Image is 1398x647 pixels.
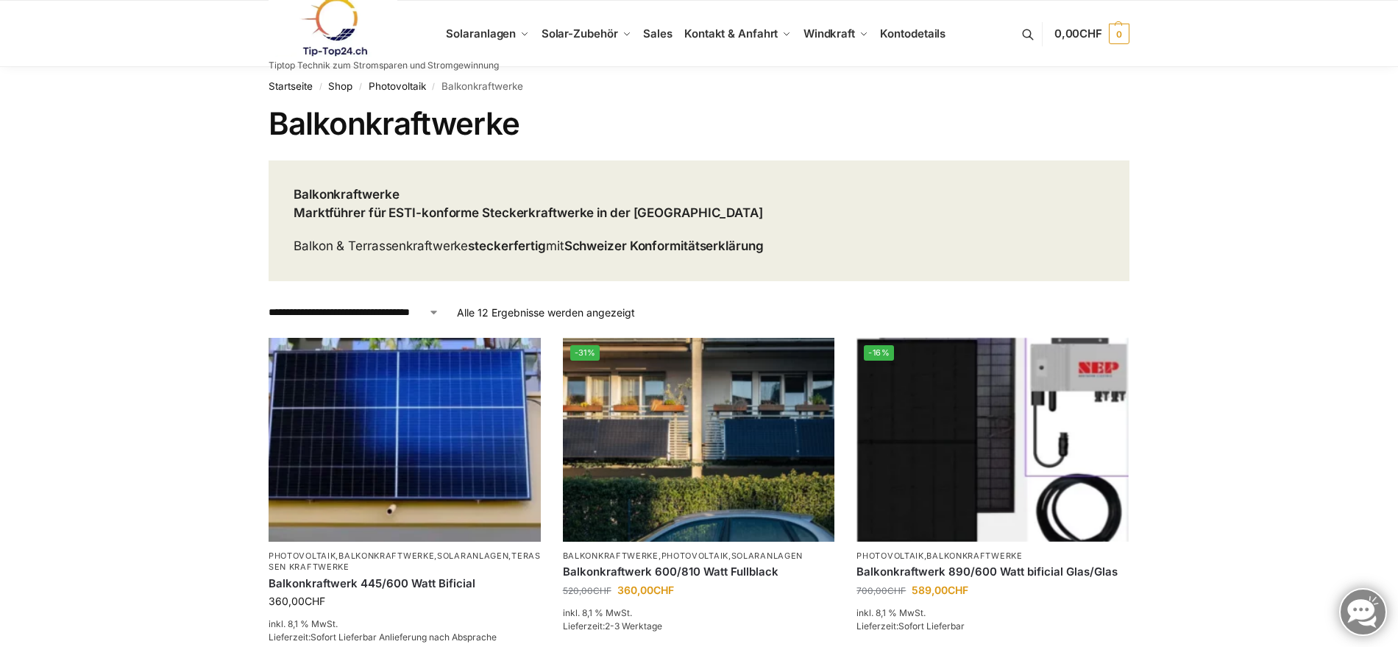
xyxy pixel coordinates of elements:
a: Photovoltaik [856,551,923,561]
a: Sales [637,1,678,67]
img: Solaranlage für den kleinen Balkon [269,338,541,542]
span: Sofort Lieferbar [898,621,965,632]
strong: Balkonkraftwerke [294,187,399,202]
a: Shop [328,80,352,92]
p: , , [563,551,835,562]
span: 0 [1109,24,1129,44]
p: , [856,551,1129,562]
img: Bificiales Hochleistungsmodul [856,338,1129,542]
span: 2-3 Werktage [605,621,662,632]
p: inkl. 8,1 % MwSt. [856,607,1129,620]
strong: Marktführer für ESTI-konforme Steckerkraftwerke in der [GEOGRAPHIC_DATA] [294,205,763,220]
span: / [313,81,328,93]
span: 0,00 [1054,26,1102,40]
p: , , , [269,551,541,573]
a: Photovoltaik [369,80,426,92]
a: Solar-Zubehör [536,1,637,67]
bdi: 520,00 [563,585,611,596]
a: Kontodetails [874,1,951,67]
img: 2 Balkonkraftwerke [563,338,835,542]
p: inkl. 8,1 % MwSt. [269,618,541,631]
a: Balkonkraftwerk 890/600 Watt bificial Glas/Glas [856,565,1129,579]
p: inkl. 8,1 % MwSt. [563,607,835,620]
a: Balkonkraftwerke [338,551,434,561]
span: CHF [948,584,968,596]
a: Terassen Kraftwerke [269,551,541,572]
a: Photovoltaik [269,551,336,561]
span: CHF [593,585,611,596]
span: Kontakt & Anfahrt [684,26,778,40]
a: Windkraft [798,1,875,67]
a: Balkonkraftwerke [563,551,659,561]
a: 0,00CHF 0 [1054,12,1129,56]
a: -31%2 Balkonkraftwerke [563,338,835,542]
p: Tiptop Technik zum Stromsparen und Stromgewinnung [269,61,499,70]
span: Solar-Zubehör [542,26,618,40]
a: Solaranlagen [731,551,803,561]
span: Windkraft [803,26,855,40]
p: Alle 12 Ergebnisse werden angezeigt [457,305,635,320]
bdi: 700,00 [856,585,906,596]
p: Balkon & Terrassenkraftwerke mit [294,237,764,256]
bdi: 360,00 [269,595,325,607]
a: Balkonkraftwerk 445/600 Watt Bificial [269,576,541,591]
span: CHF [305,595,325,607]
span: CHF [887,585,906,596]
a: Solaranlagen [437,551,508,561]
span: Lieferzeit: [269,632,497,643]
span: Kontodetails [880,26,945,40]
span: Lieferzeit: [563,621,662,632]
span: Lieferzeit: [856,621,965,632]
span: Sales [643,26,673,40]
h1: Balkonkraftwerke [269,105,1129,142]
a: -16%Bificiales Hochleistungsmodul [856,338,1129,542]
span: CHF [1079,26,1102,40]
a: Balkonkraftwerk 600/810 Watt Fullblack [563,565,835,579]
a: Kontakt & Anfahrt [678,1,798,67]
bdi: 589,00 [912,584,968,596]
span: / [352,81,368,93]
a: Startseite [269,80,313,92]
a: Balkonkraftwerke [926,551,1022,561]
a: Photovoltaik [661,551,728,561]
bdi: 360,00 [617,584,674,596]
span: / [426,81,441,93]
nav: Breadcrumb [269,67,1129,105]
span: Sofort Lieferbar Anlieferung nach Absprache [311,632,497,643]
select: Shop-Reihenfolge [269,305,439,320]
span: CHF [653,584,674,596]
strong: steckerfertig [468,238,546,253]
strong: Schweizer Konformitätserklärung [564,238,764,253]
